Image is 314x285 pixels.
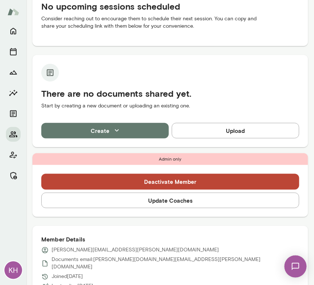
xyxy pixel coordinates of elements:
[41,87,299,99] h5: There are no documents shared yet.
[52,247,219,254] p: [PERSON_NAME][EMAIL_ADDRESS][PERSON_NAME][DOMAIN_NAME]
[4,261,22,279] div: KH
[6,168,21,183] button: Manage
[41,193,299,208] button: Update Coaches
[6,148,21,162] button: Client app
[52,256,299,271] p: Documents email: [PERSON_NAME][DOMAIN_NAME][EMAIL_ADDRESS][PERSON_NAME][DOMAIN_NAME]
[6,44,21,59] button: Sessions
[6,106,21,121] button: Documents
[7,5,19,19] img: Mento
[6,24,21,38] button: Home
[6,65,21,80] button: Growth Plan
[41,123,169,138] button: Create
[172,123,299,138] button: Upload
[32,153,308,165] div: Admin only
[41,174,299,189] button: Deactivate Member
[41,15,299,30] p: Consider reaching out to encourage them to schedule their next session. You can copy and share yo...
[41,102,299,110] p: Start by creating a new document or uploading an existing one.
[41,0,299,12] h5: No upcoming sessions scheduled
[6,127,21,142] button: Members
[6,86,21,100] button: Insights
[52,273,83,281] p: Joined [DATE]
[41,235,299,244] h6: Member Details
